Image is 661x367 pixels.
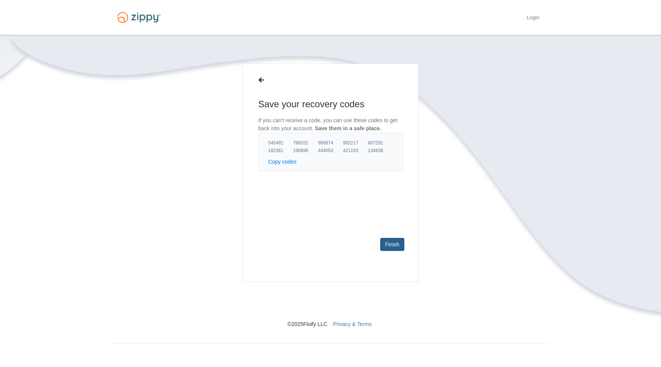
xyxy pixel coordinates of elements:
span: 956874 [318,140,343,146]
span: 982217 [343,140,368,146]
span: 545481 [268,140,293,146]
span: Save them in a safe place. [315,125,381,131]
nav: © 2025 Floify LLC [112,282,549,328]
h1: Save your recovery codes [258,98,403,110]
span: 807291 [368,140,393,146]
span: 444053 [318,147,343,154]
a: Login [527,15,539,22]
a: Privacy & Terms [333,321,372,327]
span: 421193 [343,147,368,154]
span: 134838 [368,147,393,154]
span: 190896 [293,147,318,154]
span: 182361 [268,147,293,154]
a: Finish [380,238,404,251]
span: 786031 [293,140,318,146]
p: If you can't receive a code, you can use these codes to get back into your account. [258,116,403,133]
button: Copy codes [268,158,296,165]
img: Logo [112,8,165,26]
